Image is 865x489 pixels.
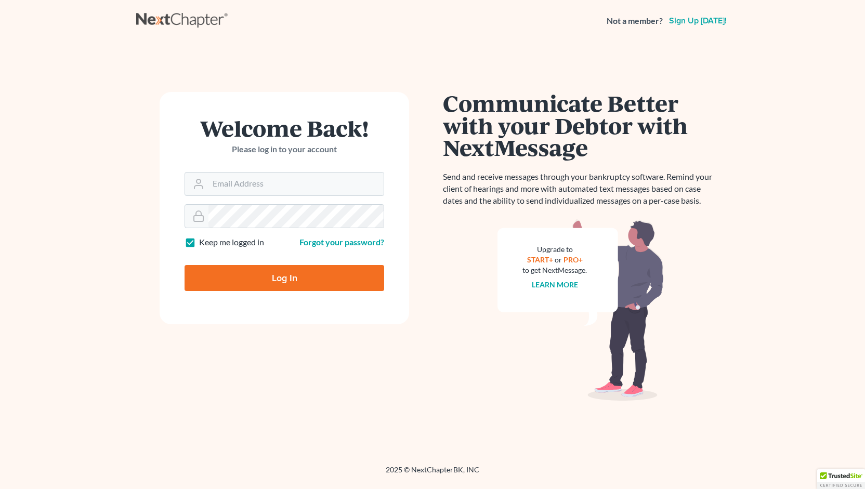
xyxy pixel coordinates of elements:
[443,171,718,207] p: Send and receive messages through your bankruptcy software. Remind your client of hearings and mo...
[185,117,384,139] h1: Welcome Back!
[443,92,718,158] h1: Communicate Better with your Debtor with NextMessage
[522,244,587,255] div: Upgrade to
[299,237,384,247] a: Forgot your password?
[563,255,583,264] a: PRO+
[527,255,553,264] a: START+
[817,469,865,489] div: TrustedSite Certified
[199,236,264,248] label: Keep me logged in
[555,255,562,264] span: or
[185,265,384,291] input: Log In
[208,173,384,195] input: Email Address
[667,17,729,25] a: Sign up [DATE]!
[607,15,663,27] strong: Not a member?
[522,265,587,275] div: to get NextMessage.
[136,465,729,483] div: 2025 © NextChapterBK, INC
[185,143,384,155] p: Please log in to your account
[532,280,578,289] a: Learn more
[497,219,664,401] img: nextmessage_bg-59042aed3d76b12b5cd301f8e5b87938c9018125f34e5fa2b7a6b67550977c72.svg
